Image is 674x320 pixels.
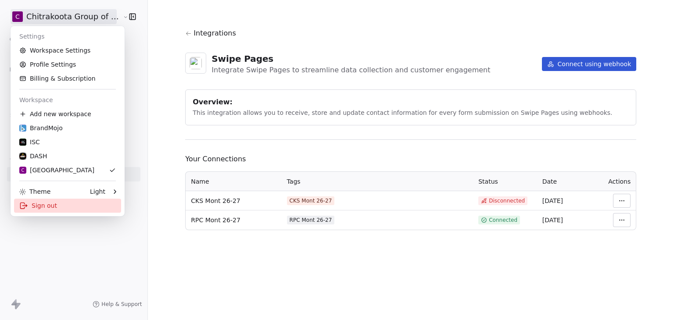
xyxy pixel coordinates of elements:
[19,153,26,160] img: Dash-Circle_logo.png
[14,199,121,213] div: Sign out
[21,167,24,174] span: C
[14,29,121,43] div: Settings
[19,187,50,196] div: Theme
[14,107,121,121] div: Add new workspace
[19,124,26,132] img: BM_Icon_v1.svg
[14,43,121,57] a: Workspace Settings
[14,93,121,107] div: Workspace
[19,166,94,174] div: [GEOGRAPHIC_DATA]
[14,71,121,85] a: Billing & Subscription
[19,152,47,160] div: DASH
[19,124,63,132] div: BrandMojo
[19,138,40,146] div: ISC
[14,57,121,71] a: Profile Settings
[90,187,105,196] div: Light
[19,139,26,146] img: isc-logo-big.jpg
